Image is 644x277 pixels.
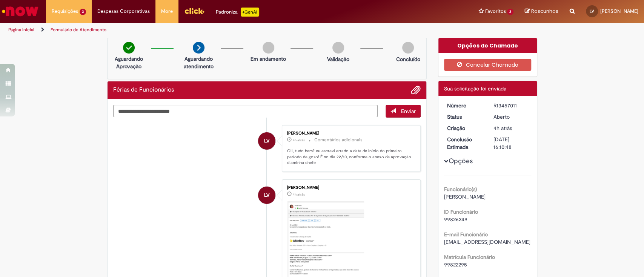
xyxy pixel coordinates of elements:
[444,208,478,215] b: ID Funcionário
[1,4,40,19] img: ServiceNow
[264,186,269,204] span: LV
[444,216,467,223] span: 99826249
[493,102,529,109] div: R13457011
[97,8,150,15] span: Despesas Corporativas
[287,131,413,136] div: [PERSON_NAME]
[258,187,275,204] div: Leticia Stefano Veronese
[444,193,486,200] span: [PERSON_NAME]
[444,231,488,238] b: E-mail Funcionário
[184,5,204,17] img: click_logo_yellow_360x200.png
[332,42,344,54] img: img-circle-grey.png
[493,136,529,151] div: [DATE] 16:10:48
[327,55,349,63] p: Validação
[52,8,78,15] span: Requisições
[485,8,506,15] span: Favoritos
[293,138,305,142] time: 28/08/2025 11:18:54
[441,136,488,151] dt: Conclusão Estimada
[216,8,259,17] div: Padroniza
[444,85,506,92] span: Sua solicitação foi enviada
[507,9,513,15] span: 2
[287,185,413,190] div: [PERSON_NAME]
[80,9,86,15] span: 3
[293,192,305,197] span: 4h atrás
[444,59,531,71] button: Cancelar Chamado
[293,138,305,142] span: 4h atrás
[161,8,173,15] span: More
[444,186,477,193] b: Funcionário(s)
[411,85,421,95] button: Adicionar anexos
[258,132,275,150] div: Leticia Stefano Veronese
[525,8,558,15] a: Rascunhos
[180,55,217,70] p: Aguardando atendimento
[263,42,274,54] img: img-circle-grey.png
[441,124,488,132] dt: Criação
[441,113,488,121] dt: Status
[401,108,416,115] span: Enviar
[438,38,537,53] div: Opções do Chamado
[493,125,512,132] span: 4h atrás
[444,254,495,260] b: Matrícula Funcionário
[444,261,467,268] span: 99822295
[600,8,638,14] span: [PERSON_NAME]
[293,192,305,197] time: 28/08/2025 11:10:10
[314,137,363,143] small: Comentários adicionais
[493,125,512,132] time: 28/08/2025 11:10:45
[441,102,488,109] dt: Número
[402,42,414,54] img: img-circle-grey.png
[396,55,420,63] p: Concluído
[6,23,424,37] ul: Trilhas de página
[386,105,421,118] button: Enviar
[8,27,34,33] a: Página inicial
[113,87,174,93] h2: Férias de Funcionários Histórico de tíquete
[590,9,594,14] span: LV
[241,8,259,17] p: +GenAi
[493,124,529,132] div: 28/08/2025 11:10:45
[123,42,135,54] img: check-circle-green.png
[493,113,529,121] div: Aberto
[531,8,558,15] span: Rascunhos
[113,105,378,118] textarea: Digite sua mensagem aqui...
[444,239,530,245] span: [EMAIL_ADDRESS][DOMAIN_NAME]
[111,55,147,70] p: Aguardando Aprovação
[193,42,204,54] img: arrow-next.png
[251,55,286,63] p: Em andamento
[51,27,106,33] a: Formulário de Atendimento
[264,132,269,150] span: LV
[287,148,413,166] p: Oii, tudo bem? eu escrevi errado a data de início do primeiro período de gozo! É no dia 22/10, co...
